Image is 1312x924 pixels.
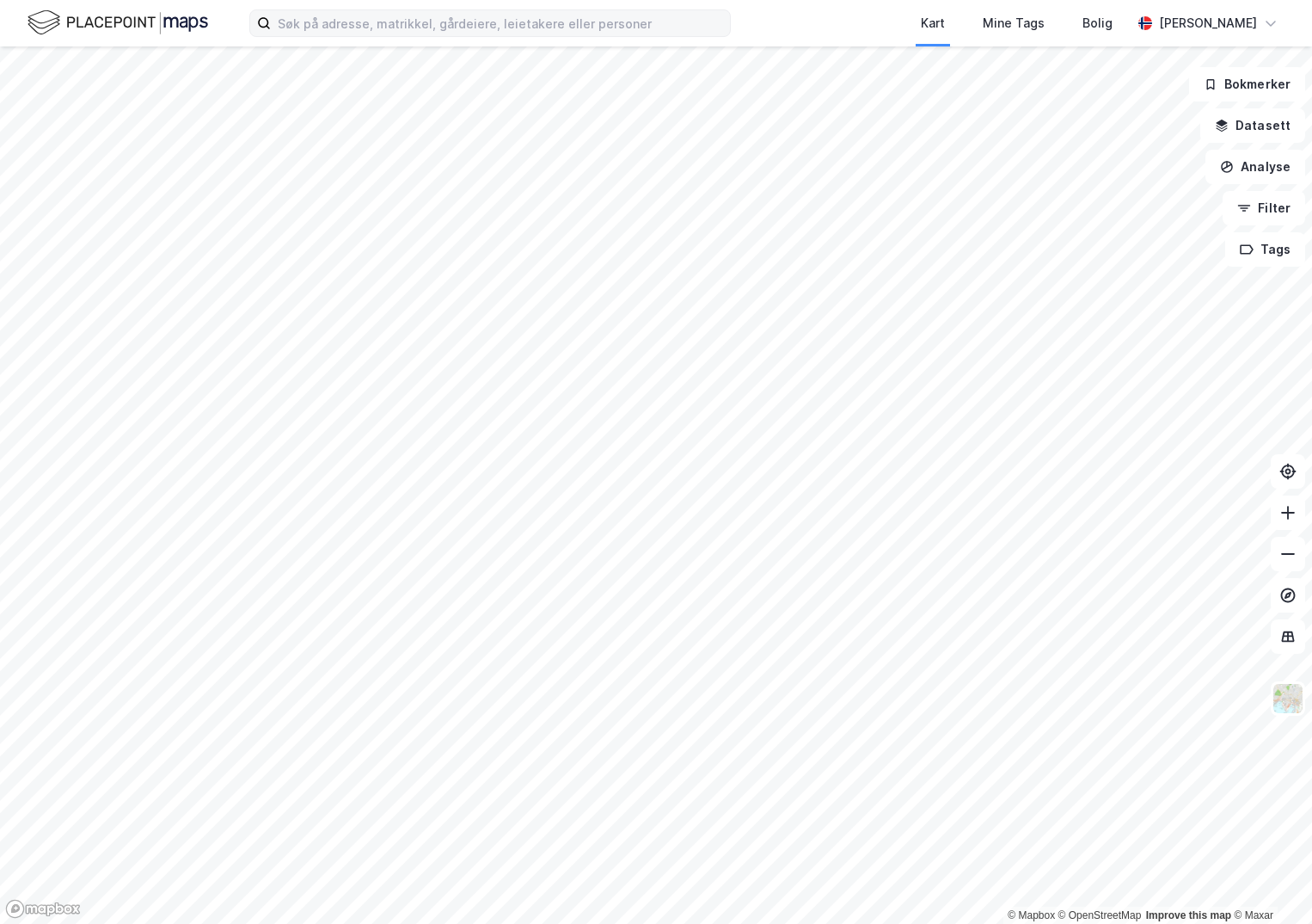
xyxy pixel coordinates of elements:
[1008,909,1055,921] a: Mapbox
[5,899,81,919] a: Mapbox homepage
[1159,13,1257,34] div: [PERSON_NAME]
[1082,13,1113,34] div: Bolig
[983,13,1045,34] div: Mine Tags
[1226,841,1312,924] iframe: Chat Widget
[1189,67,1305,102] button: Bokmerker
[1200,108,1305,143] button: Datasett
[1225,232,1305,267] button: Tags
[1205,150,1305,184] button: Analyse
[28,8,208,38] img: logo.f888ab2527a4732fd821a326f86c7f29.svg
[271,10,730,36] input: Søk på adresse, matrikkel, gårdeiere, leietakere eller personer
[1272,682,1304,715] img: Z
[1223,191,1305,225] button: Filter
[1146,909,1231,921] a: Improve this map
[921,13,945,34] div: Kart
[1058,909,1142,921] a: OpenStreetMap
